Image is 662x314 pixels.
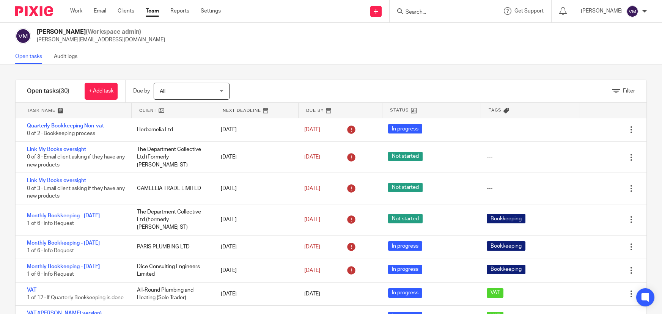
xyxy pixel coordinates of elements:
img: svg%3E [626,5,638,17]
span: In progress [388,241,422,251]
a: Work [70,7,82,15]
a: Link My Books oversight [27,178,86,183]
h2: [PERSON_NAME] [37,28,165,36]
span: 1 of 6 · Info Request [27,272,74,277]
h1: Open tasks [27,87,69,95]
span: [DATE] [304,291,320,297]
div: CAMELLIA TRADE LIMITED [129,181,213,196]
div: [DATE] [213,239,297,254]
img: Pixie [15,6,53,16]
p: [PERSON_NAME] [581,7,623,15]
span: (Workspace admin) [86,29,141,35]
span: 1 of 6 · Info Request [27,221,74,226]
span: Filter [623,88,635,94]
span: In progress [388,265,422,274]
div: Dice Consulting Engineers Limited [129,259,213,282]
img: svg%3E [15,28,31,44]
a: Quarterly Bookkeeping Non-vat [27,123,104,129]
span: 1 of 12 · If Quarterly Bookkeeping is done [27,295,124,300]
div: Herbamelia Ltd [129,122,213,137]
div: PARIS PLUMBING LTD [129,239,213,254]
span: [DATE] [304,268,320,273]
span: Not started [388,152,423,161]
span: [DATE] [304,217,320,222]
div: --- [487,153,492,161]
a: Settings [201,7,221,15]
div: The Department Collective Ltd (Formerly [PERSON_NAME] ST) [129,204,213,235]
span: Bookkeeping [487,214,525,223]
a: Reports [170,7,189,15]
a: Clients [118,7,134,15]
span: (30) [59,88,69,94]
span: All [160,89,165,94]
p: [PERSON_NAME][EMAIL_ADDRESS][DOMAIN_NAME] [37,36,165,44]
span: Status [390,107,409,113]
a: Monthly Bookkeeping - [DATE] [27,213,100,218]
a: Monthly Bookkeeping - [DATE] [27,240,100,246]
div: [DATE] [213,212,297,227]
span: 0 of 2 · Bookkeeping process [27,131,95,137]
a: Team [146,7,159,15]
a: Open tasks [15,49,48,64]
a: + Add task [85,83,118,100]
div: All-Round Plumbing and Heating (Sole Trader) [129,283,213,306]
div: [DATE] [213,286,297,301]
span: Get Support [514,8,544,14]
input: Search [405,9,473,16]
a: VAT [27,287,36,293]
span: [DATE] [304,154,320,160]
span: In progress [388,124,422,133]
div: --- [487,185,492,192]
span: [DATE] [304,244,320,250]
span: Not started [388,183,423,192]
span: 0 of 3 · Email client asking if they have any new products [27,154,125,168]
span: Bookkeeping [487,241,525,251]
a: Audit logs [54,49,83,64]
span: Not started [388,214,423,223]
a: Link My Books oversight [27,147,86,152]
span: [DATE] [304,127,320,132]
div: The Department Collective Ltd (Formerly [PERSON_NAME] ST) [129,142,213,173]
span: Bookkeeping [487,265,525,274]
span: Tags [489,107,502,113]
span: VAT [487,288,503,298]
span: In progress [388,288,422,298]
span: 1 of 6 · Info Request [27,248,74,253]
div: --- [487,126,492,133]
p: Due by [133,87,150,95]
span: 0 of 3 · Email client asking if they have any new products [27,186,125,199]
a: Email [94,7,106,15]
div: [DATE] [213,263,297,278]
div: [DATE] [213,149,297,165]
div: [DATE] [213,181,297,196]
a: Monthly Bookkeeping - [DATE] [27,264,100,269]
span: [DATE] [304,186,320,191]
div: [DATE] [213,122,297,137]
